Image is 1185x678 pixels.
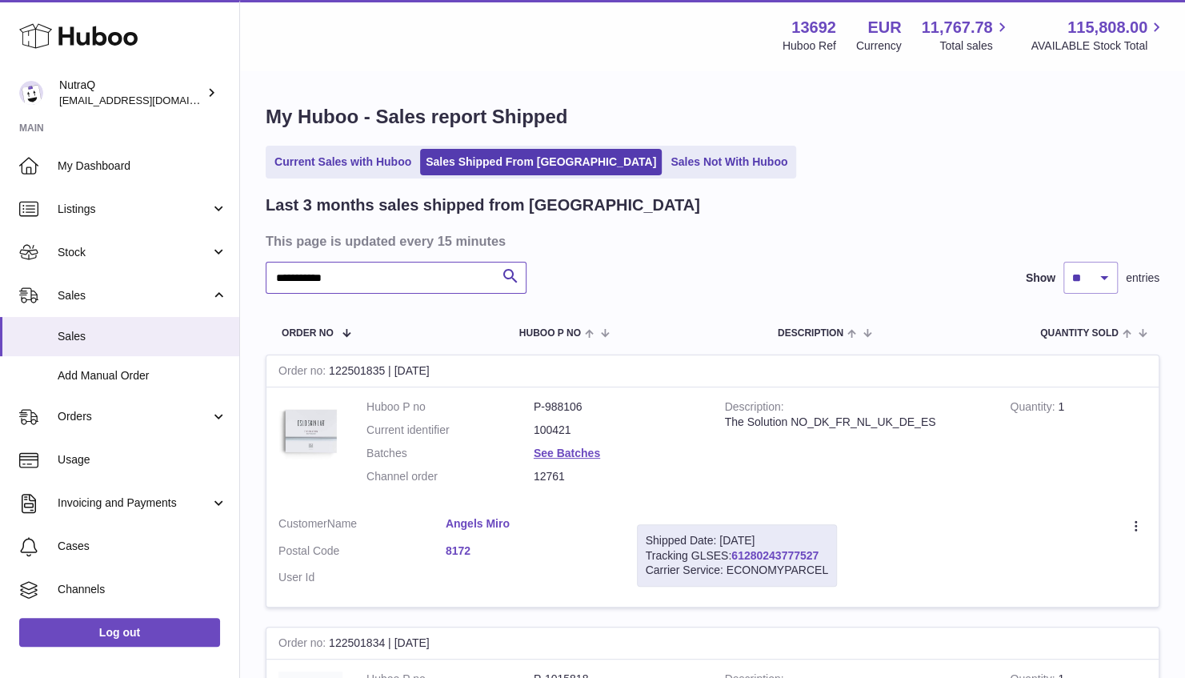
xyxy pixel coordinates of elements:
[278,516,446,536] dt: Name
[59,94,235,106] span: [EMAIL_ADDRESS][DOMAIN_NAME]
[266,195,700,216] h2: Last 3 months sales shipped from [GEOGRAPHIC_DATA]
[420,149,662,175] a: Sales Shipped From [GEOGRAPHIC_DATA]
[939,38,1011,54] span: Total sales
[637,524,837,588] div: Tracking GLSES:
[366,446,534,461] dt: Batches
[921,17,1011,54] a: 11,767.78 Total sales
[58,288,210,303] span: Sales
[519,328,581,339] span: Huboo P no
[534,469,701,484] dd: 12761
[58,582,227,597] span: Channels
[366,469,534,484] dt: Channel order
[278,544,446,563] dt: Postal Code
[1031,17,1166,54] a: 115,808.00 AVAILABLE Stock Total
[534,423,701,438] dd: 100421
[534,447,600,459] a: See Batches
[278,570,446,585] dt: User Id
[646,563,828,578] div: Carrier Service: ECONOMYPARCEL
[266,628,1159,660] div: 122501834 | [DATE]
[19,618,220,647] a: Log out
[534,399,701,415] dd: P-988106
[266,355,1159,387] div: 122501835 | [DATE]
[783,38,836,54] div: Huboo Ref
[1126,271,1159,286] span: entries
[59,78,203,108] div: NutraQ
[366,399,534,415] dt: Huboo P no
[1026,271,1055,286] label: Show
[282,328,334,339] span: Order No
[58,245,210,260] span: Stock
[278,636,329,653] strong: Order no
[725,400,784,417] strong: Description
[791,17,836,38] strong: 13692
[266,232,1155,250] h3: This page is updated every 15 minutes
[58,158,227,174] span: My Dashboard
[778,328,843,339] span: Description
[1040,328,1119,339] span: Quantity Sold
[446,544,613,559] a: 8172
[731,549,819,562] a: 61280243777527
[1031,38,1166,54] span: AVAILABLE Stock Total
[278,399,342,463] img: 136921728478892.jpg
[58,409,210,424] span: Orders
[446,516,613,532] a: Angels Miro
[856,38,902,54] div: Currency
[58,539,227,554] span: Cases
[1067,17,1147,38] span: 115,808.00
[19,81,43,105] img: log@nutraq.com
[1010,400,1058,417] strong: Quantity
[58,495,210,511] span: Invoicing and Payments
[921,17,992,38] span: 11,767.78
[266,104,1159,130] h1: My Huboo - Sales report Shipped
[867,17,901,38] strong: EUR
[269,149,417,175] a: Current Sales with Huboo
[58,202,210,217] span: Listings
[725,415,987,430] div: The Solution NO_DK_FR_NL_UK_DE_ES
[278,364,329,381] strong: Order no
[998,387,1159,504] td: 1
[58,368,227,383] span: Add Manual Order
[366,423,534,438] dt: Current identifier
[665,149,793,175] a: Sales Not With Huboo
[58,329,227,344] span: Sales
[278,517,327,530] span: Customer
[646,533,828,548] div: Shipped Date: [DATE]
[58,452,227,467] span: Usage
